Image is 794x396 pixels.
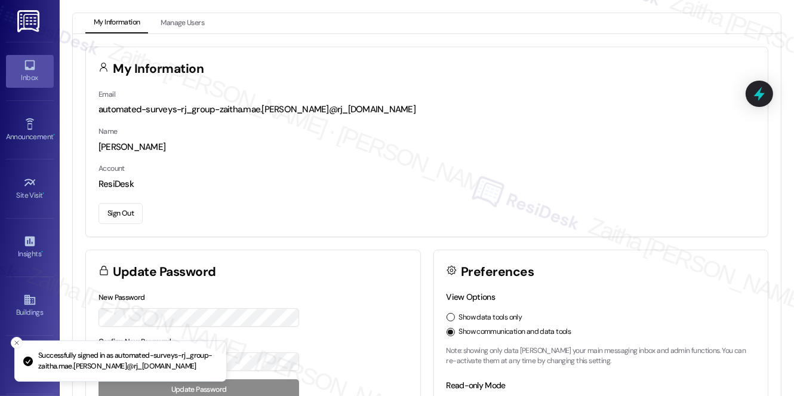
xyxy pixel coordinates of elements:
[459,312,522,323] label: Show data tools only
[447,380,506,391] label: Read-only Mode
[447,346,756,367] p: Note: showing only data [PERSON_NAME] your main messaging inbox and admin functions. You can re-a...
[99,103,755,116] div: automated-surveys-rj_group-zaitha.mae.[PERSON_NAME]@rj_[DOMAIN_NAME]
[6,55,54,87] a: Inbox
[99,203,143,224] button: Sign Out
[6,349,54,381] a: Leads
[447,291,496,302] label: View Options
[11,337,23,349] button: Close toast
[99,293,145,302] label: New Password
[99,178,755,191] div: ResiDesk
[6,290,54,322] a: Buildings
[113,266,216,278] h3: Update Password
[99,127,118,136] label: Name
[99,141,755,154] div: [PERSON_NAME]
[461,266,534,278] h3: Preferences
[113,63,204,75] h3: My Information
[6,231,54,263] a: Insights •
[41,248,43,256] span: •
[38,351,217,372] p: Successfully signed in as automated-surveys-rj_group-zaitha.mae.[PERSON_NAME]@rj_[DOMAIN_NAME]
[17,10,42,32] img: ResiDesk Logo
[6,173,54,205] a: Site Visit •
[43,189,45,198] span: •
[53,131,55,139] span: •
[99,90,115,99] label: Email
[99,164,125,173] label: Account
[152,13,213,33] button: Manage Users
[85,13,148,33] button: My Information
[459,327,571,337] label: Show communication and data tools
